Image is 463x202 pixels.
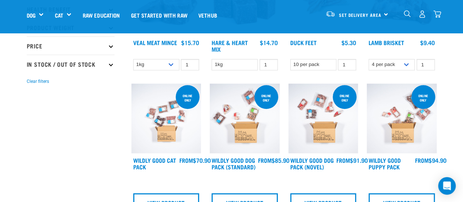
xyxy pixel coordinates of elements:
img: Cat 0 2sec [131,84,201,154]
a: Wildly Good Cat Pack [133,158,176,168]
img: home-icon-1@2x.png [404,10,411,17]
div: $94.90 [415,157,446,164]
a: Dog [27,11,36,19]
a: Vethub [193,0,223,30]
input: 1 [181,59,199,70]
div: Online Only [333,90,356,106]
span: FROM [336,158,350,162]
div: $15.70 [181,39,199,46]
input: 1 [417,59,435,70]
p: Price [27,36,115,55]
img: user.png [418,10,426,18]
img: Dog 0 2sec [210,84,280,154]
div: $5.30 [341,39,356,46]
a: Wildly Good Dog Pack (Novel) [290,158,334,168]
span: FROM [258,158,271,162]
div: $14.70 [260,39,278,46]
div: $9.40 [420,39,435,46]
img: Puppy 0 2sec [367,84,437,154]
button: Clear filters [27,78,49,85]
div: ONLINE ONLY [176,90,199,106]
a: Wildly Good Puppy Pack [369,158,401,168]
div: $70.90 [179,157,211,164]
span: Set Delivery Area [339,14,381,16]
img: home-icon@2x.png [433,10,441,18]
div: Online Only [411,90,435,106]
div: Open Intercom Messenger [438,177,456,195]
a: Hare & Heart Mix [212,41,248,51]
div: Online Only [254,90,278,106]
span: FROM [179,158,193,162]
a: Get started with Raw [126,0,193,30]
p: In Stock / Out Of Stock [27,55,115,73]
a: Veal Meat Mince [133,41,177,44]
img: Dog Novel 0 2sec [288,84,358,154]
a: Wildly Good Dog Pack (Standard) [212,158,255,168]
div: $85.90 [258,157,289,164]
span: FROM [415,158,428,162]
img: van-moving.png [325,11,335,17]
a: Cat [55,11,63,19]
input: 1 [338,59,356,70]
a: Lamb Brisket [369,41,404,44]
input: 1 [259,59,278,70]
div: $91.90 [336,157,368,164]
a: Raw Education [77,0,125,30]
a: Duck Feet [290,41,317,44]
